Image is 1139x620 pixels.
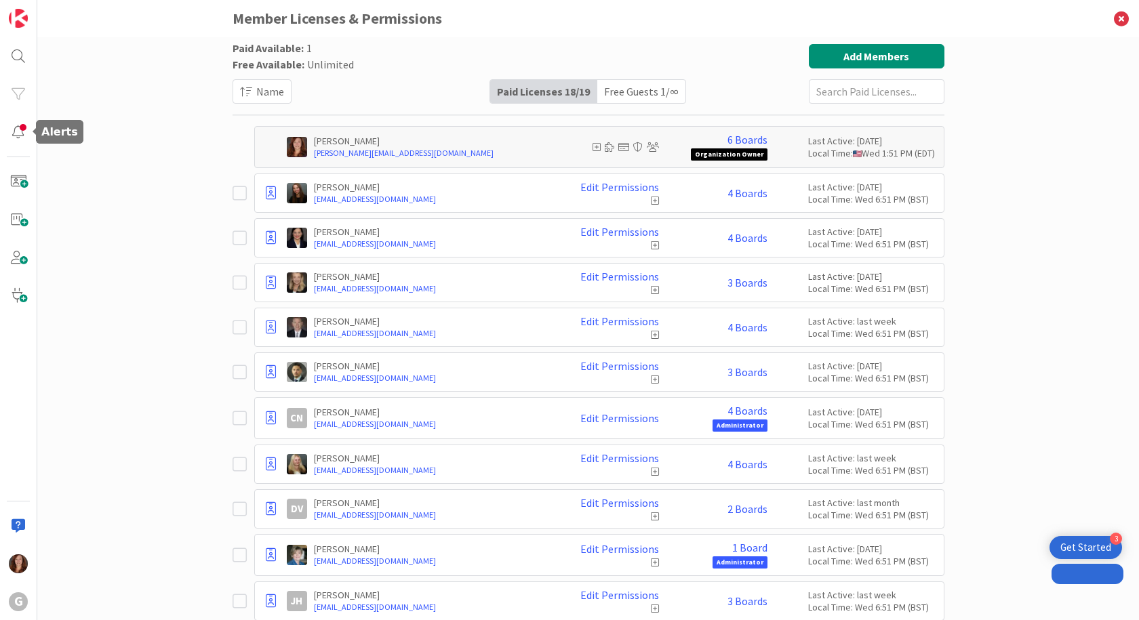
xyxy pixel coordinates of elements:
[314,327,551,339] a: [EMAIL_ADDRESS][DOMAIN_NAME]
[809,79,944,104] input: Search Paid Licenses...
[9,9,28,28] img: Visit kanbanzone.com
[314,315,551,327] p: [PERSON_NAME]
[727,366,767,378] a: 3 Boards
[713,419,767,432] span: Administrator
[808,589,937,601] div: Last Active: last week
[732,541,767,554] a: 1 Board
[287,545,307,565] img: EW
[808,543,937,555] div: Last Active: [DATE]
[314,372,551,384] a: [EMAIL_ADDRESS][DOMAIN_NAME]
[306,41,312,55] span: 1
[314,238,551,250] a: [EMAIL_ADDRESS][DOMAIN_NAME]
[314,135,551,147] p: [PERSON_NAME]
[727,321,767,333] a: 4 Boards
[808,315,937,327] div: Last Active: last week
[287,591,307,611] div: JH
[808,135,937,147] div: Last Active: [DATE]
[808,238,937,250] div: Local Time: Wed 6:51 PM (BST)
[287,137,307,157] img: CA
[580,412,659,424] a: Edit Permissions
[808,601,937,613] div: Local Time: Wed 6:51 PM (BST)
[808,283,937,295] div: Local Time: Wed 6:51 PM (BST)
[1060,541,1111,554] div: Get Started
[809,44,944,68] button: Add Members
[314,360,551,372] p: [PERSON_NAME]
[314,509,551,521] a: [EMAIL_ADDRESS][DOMAIN_NAME]
[580,452,659,464] a: Edit Permissions
[580,315,659,327] a: Edit Permissions
[233,79,292,104] button: Name
[287,362,307,382] img: CG
[808,497,937,509] div: Last Active: last month
[314,270,551,283] p: [PERSON_NAME]
[853,150,862,157] img: us.png
[580,589,659,601] a: Edit Permissions
[808,270,937,283] div: Last Active: [DATE]
[597,80,685,103] div: Free Guests 1 / ∞
[314,452,551,464] p: [PERSON_NAME]
[727,276,767,289] a: 3 Boards
[727,232,767,244] a: 4 Boards
[808,193,937,205] div: Local Time: Wed 6:51 PM (BST)
[727,503,767,515] a: 2 Boards
[808,406,937,418] div: Last Active: [DATE]
[580,497,659,509] a: Edit Permissions
[727,133,767,146] a: 6 Boards
[808,360,937,372] div: Last Active: [DATE]
[580,360,659,372] a: Edit Permissions
[233,58,304,71] span: Free Available:
[287,317,307,337] img: BG
[808,147,937,159] div: Local Time: Wed 1:51 PM (EDT)
[287,183,307,203] img: AM
[314,589,551,601] p: [PERSON_NAME]
[808,372,937,384] div: Local Time: Wed 6:51 PM (BST)
[9,592,28,611] div: G
[314,226,551,238] p: [PERSON_NAME]
[580,226,659,238] a: Edit Permissions
[808,327,937,339] div: Local Time: Wed 6:51 PM (BST)
[287,272,307,293] img: BS
[314,193,551,205] a: [EMAIL_ADDRESS][DOMAIN_NAME]
[1110,533,1122,545] div: 3
[490,80,597,103] div: Paid Licenses 18 / 19
[233,41,304,55] span: Paid Available:
[727,458,767,470] a: 4 Boards
[314,497,551,509] p: [PERSON_NAME]
[307,58,354,71] span: Unlimited
[314,283,551,295] a: [EMAIL_ADDRESS][DOMAIN_NAME]
[314,601,551,613] a: [EMAIL_ADDRESS][DOMAIN_NAME]
[713,556,767,569] span: Administrator
[808,555,937,567] div: Local Time: Wed 6:51 PM (BST)
[727,405,767,417] a: 4 Boards
[287,408,307,428] div: CN
[314,147,551,159] a: [PERSON_NAME][EMAIL_ADDRESS][DOMAIN_NAME]
[691,148,767,161] span: Organization Owner
[9,554,28,573] img: CA
[314,464,551,476] a: [EMAIL_ADDRESS][DOMAIN_NAME]
[808,464,937,476] div: Local Time: Wed 6:51 PM (BST)
[580,543,659,555] a: Edit Permissions
[808,181,937,193] div: Last Active: [DATE]
[727,595,767,607] a: 3 Boards
[580,270,659,283] a: Edit Permissions
[1050,536,1122,559] div: Open Get Started checklist, remaining modules: 3
[727,187,767,199] a: 4 Boards
[256,83,284,100] span: Name
[314,181,551,193] p: [PERSON_NAME]
[314,555,551,567] a: [EMAIL_ADDRESS][DOMAIN_NAME]
[287,499,307,519] div: DV
[41,125,78,138] h5: Alerts
[314,406,551,418] p: [PERSON_NAME]
[808,226,937,238] div: Last Active: [DATE]
[314,543,551,555] p: [PERSON_NAME]
[314,418,551,430] a: [EMAIL_ADDRESS][DOMAIN_NAME]
[808,418,937,430] div: Local Time: Wed 6:51 PM (BST)
[580,181,659,193] a: Edit Permissions
[808,509,937,521] div: Local Time: Wed 6:51 PM (BST)
[808,452,937,464] div: Last Active: last week
[287,454,307,474] img: DS
[287,228,307,248] img: AM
